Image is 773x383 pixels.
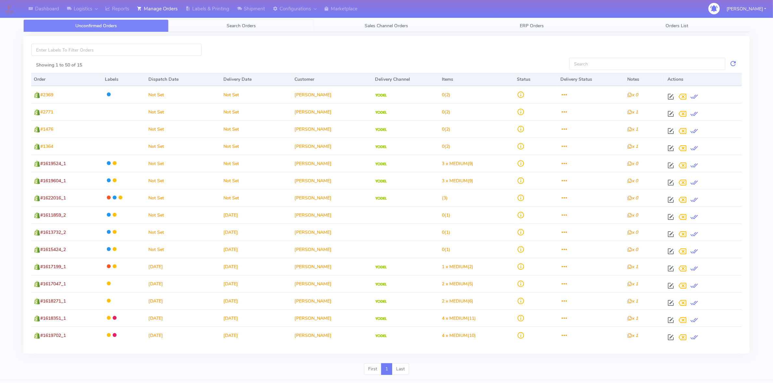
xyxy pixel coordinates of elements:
[375,145,387,149] img: Yodel
[221,327,292,344] td: [DATE]
[375,300,387,303] img: Yodel
[146,275,221,292] td: [DATE]
[627,161,638,167] i: x 0
[40,178,66,184] span: #1619604_1
[442,161,474,167] span: (9)
[23,19,750,32] ul: Tabs
[40,246,66,253] span: #1615424_2
[146,155,221,172] td: Not Set
[627,92,638,98] i: x 0
[292,327,372,344] td: [PERSON_NAME]
[442,298,468,304] span: 2 x MEDIUM
[146,189,221,206] td: Not Set
[442,195,448,201] span: (3)
[375,111,387,114] img: Yodel
[146,327,221,344] td: [DATE]
[627,126,638,132] i: x 1
[375,283,387,286] img: Yodel
[381,363,392,375] a: 1
[365,23,408,29] span: Sales Channel Orders
[292,73,372,86] th: Customer
[442,246,445,253] span: 0
[442,264,468,270] span: 1 x MEDIUM
[292,103,372,120] td: [PERSON_NAME]
[221,120,292,138] td: Not Set
[146,103,221,120] td: Not Set
[221,73,292,86] th: Delivery Date
[442,332,476,339] span: (10)
[375,94,387,97] img: Yodel
[569,58,725,70] input: Search
[221,138,292,155] td: Not Set
[373,73,440,86] th: Delivery Channel
[102,73,146,86] th: Labels
[221,292,292,309] td: [DATE]
[440,73,515,86] th: Items
[292,155,372,172] td: [PERSON_NAME]
[442,246,451,253] span: (1)
[292,86,372,103] td: [PERSON_NAME]
[36,62,82,68] label: Showing 1 to 50 of 15
[627,195,638,201] i: x 0
[627,315,638,321] i: x 1
[292,172,372,189] td: [PERSON_NAME]
[442,298,474,304] span: (6)
[442,143,445,150] span: 0
[442,315,468,321] span: 4 x MEDIUM
[40,332,66,339] span: #1619702_1
[292,292,372,309] td: [PERSON_NAME]
[442,161,468,167] span: 3 x MEDIUM
[375,128,387,131] img: Yodel
[558,73,625,86] th: Delivery Status
[442,315,476,321] span: (11)
[665,73,742,86] th: Actions
[627,229,638,235] i: x 0
[442,126,451,132] span: (2)
[627,109,638,115] i: x 1
[40,229,66,235] span: #1613732_2
[442,143,451,150] span: (2)
[375,180,387,183] img: Yodel
[221,309,292,327] td: [DATE]
[221,172,292,189] td: Not Set
[375,197,387,200] img: Yodel
[40,92,53,98] span: #2369
[375,317,387,320] img: Yodel
[442,109,445,115] span: 0
[442,126,445,132] span: 0
[627,332,638,339] i: x 1
[627,212,638,218] i: x 0
[442,212,445,218] span: 0
[75,23,117,29] span: Unconfirmed Orders
[221,241,292,258] td: [DATE]
[221,86,292,103] td: Not Set
[146,309,221,327] td: [DATE]
[292,241,372,258] td: [PERSON_NAME]
[627,143,638,150] i: x 1
[515,73,558,86] th: Status
[40,195,66,201] span: #1622016_1
[442,178,468,184] span: 3 x MEDIUM
[40,212,66,218] span: #1611859_2
[146,120,221,138] td: Not Set
[292,138,372,155] td: [PERSON_NAME]
[375,162,387,166] img: Yodel
[146,86,221,103] td: Not Set
[40,281,66,287] span: #1617047_1
[375,266,387,269] img: Yodel
[31,73,102,86] th: Order
[292,309,372,327] td: [PERSON_NAME]
[442,178,474,184] span: (9)
[221,155,292,172] td: Not Set
[520,23,544,29] span: ERP Orders
[146,138,221,155] td: Not Set
[442,281,468,287] span: 2 x MEDIUM
[625,73,665,86] th: Notes
[627,281,638,287] i: x 1
[627,178,638,184] i: x 0
[442,332,468,339] span: 4 x MEDIUM
[40,161,66,167] span: #1619524_1
[221,258,292,275] td: [DATE]
[146,206,221,223] td: Not Set
[292,120,372,138] td: [PERSON_NAME]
